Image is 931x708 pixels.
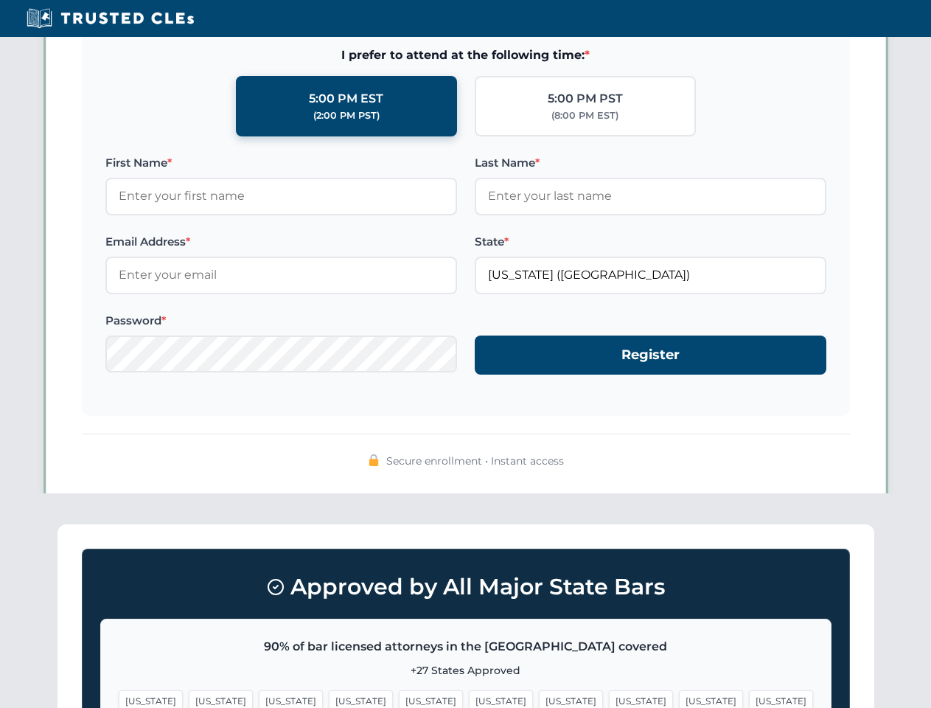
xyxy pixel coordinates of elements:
[100,567,831,607] h3: Approved by All Major State Bars
[309,89,383,108] div: 5:00 PM EST
[368,454,380,466] img: 🔒
[475,154,826,172] label: Last Name
[475,336,826,375] button: Register
[475,233,826,251] label: State
[105,312,457,330] label: Password
[475,178,826,215] input: Enter your last name
[105,46,826,65] span: I prefer to attend at the following time:
[105,154,457,172] label: First Name
[551,108,618,123] div: (8:00 PM EST)
[386,453,564,469] span: Secure enrollment • Instant access
[105,233,457,251] label: Email Address
[119,662,813,678] p: +27 States Approved
[313,108,380,123] div: (2:00 PM PST)
[22,7,198,29] img: Trusted CLEs
[105,257,457,294] input: Enter your email
[119,637,813,656] p: 90% of bar licensed attorneys in the [GEOGRAPHIC_DATA] covered
[475,257,826,294] input: Florida (FL)
[548,89,623,108] div: 5:00 PM PST
[105,178,457,215] input: Enter your first name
